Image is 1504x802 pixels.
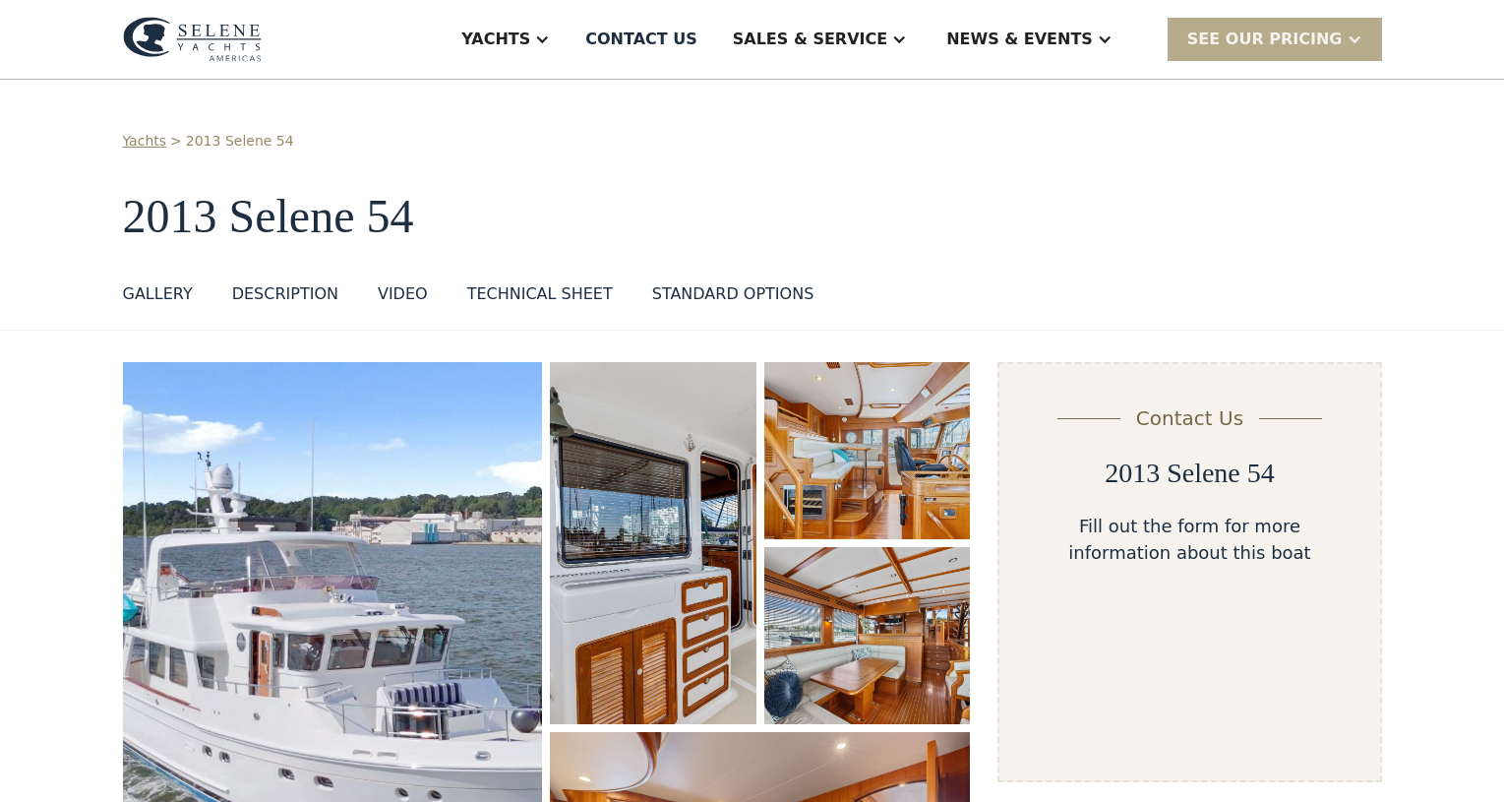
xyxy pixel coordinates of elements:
[170,131,182,152] div: >
[378,282,428,314] a: VIDEO
[461,28,530,51] div: Yachts
[123,191,1382,243] h1: 2013 Selene 54
[186,131,294,152] a: 2013 Selene 54
[1105,457,1275,490] h2: 2013 Selene 54
[232,282,338,314] a: DESCRIPTION
[1168,18,1382,60] div: SEE Our Pricing
[123,17,262,62] img: logo
[733,28,887,51] div: Sales & Service
[1031,593,1348,741] iframe: Form 1
[1136,403,1243,433] div: Contact Us
[123,282,193,314] a: GALLERY
[997,362,1381,783] form: Email Form
[1187,28,1343,51] div: SEE Our Pricing
[232,282,338,306] div: DESCRIPTION
[550,362,755,724] a: open lightbox
[764,362,971,539] a: open lightbox
[378,282,428,306] div: VIDEO
[123,131,167,152] a: Yachts
[946,28,1093,51] div: News & EVENTS
[467,282,613,306] div: TECHNICAL SHEET
[1031,513,1348,566] div: Fill out the form for more information about this boat
[652,282,814,306] div: STANDARD OPTIONS
[585,28,697,51] div: Contact US
[467,282,613,314] a: TECHNICAL SHEET
[123,282,193,306] div: GALLERY
[764,547,971,724] a: open lightbox
[652,282,814,314] a: STANDARD OPTIONS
